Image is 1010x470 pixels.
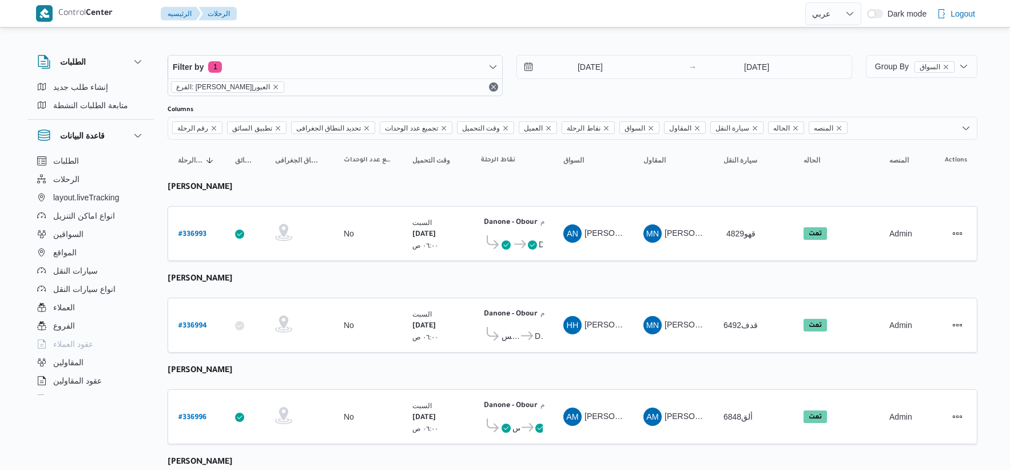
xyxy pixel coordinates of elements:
[33,353,149,372] button: المقاولين
[809,231,822,238] b: تمت
[669,122,691,135] span: المقاول
[539,238,543,251] span: Danone - Obour
[235,156,255,165] span: تطبيق السائق
[412,310,432,318] small: السبت
[603,125,610,132] button: Remove نقاط الرحلة from selection in this group
[559,151,627,169] button: السواق
[33,262,149,280] button: سيارات النقل
[33,390,149,408] button: اجهزة التليفون
[665,228,749,238] span: [PERSON_NAME] قلاده
[951,7,975,21] span: Logout
[296,122,361,135] span: تحديد النطاق الجغرافى
[792,125,799,132] button: Remove الحاله from selection in this group
[168,366,233,376] b: [PERSON_NAME]
[173,60,204,74] span: Filter by
[948,316,967,334] button: Actions
[619,121,659,134] span: السواق
[53,98,128,112] span: متابعة الطلبات النشطة
[210,125,217,132] button: Remove رقم الرحلة from selection in this group
[33,317,149,335] button: الفروع
[584,320,650,329] span: [PERSON_NAME]
[33,225,149,243] button: السواقين
[33,298,149,317] button: العملاء
[567,316,579,334] span: HH
[945,156,967,165] span: Actions
[168,183,233,192] b: [PERSON_NAME]
[457,121,514,134] span: وقت التحميل
[563,408,582,426] div: Abozaid Muhammad Abozaid Said
[208,61,222,73] span: 1 active filters
[53,337,93,351] span: عقود العملاء
[171,81,284,93] span: الفرع: دانون|العبور
[344,156,392,165] span: تجميع عدد الوحدات
[232,122,272,135] span: تطبيق السائق
[889,156,909,165] span: المنصه
[33,188,149,207] button: layout.liveTracking
[540,401,562,408] small: ٠٧:٤٨ م
[487,80,500,94] button: Remove
[643,156,666,165] span: المقاول
[567,224,578,243] span: AN
[502,125,509,132] button: Remove وقت التحميل from selection in this group
[176,82,270,92] span: الفرع: [PERSON_NAME]|العبور
[804,319,827,331] span: تمت
[412,322,436,330] b: [DATE]
[205,156,214,165] svg: Sorted in descending order
[53,392,101,406] span: اجهزة التليفون
[33,207,149,225] button: انواع اماكن التنزيل
[563,316,582,334] div: Hsham Hussain Abadallah Abadaljwad
[28,78,154,119] div: الطلبات
[563,224,582,243] div: Ammad Najib Abadalzahir Jaoish
[363,125,370,132] button: Remove تحديد النطاق الجغرافى from selection in this group
[53,301,75,314] span: العملاء
[344,412,354,422] div: No
[562,121,614,134] span: نقاط الرحلة
[866,55,977,78] button: Group Byالسواقremove selected entity
[53,209,115,223] span: انواع اماكن التنزيل
[694,125,701,132] button: Remove المقاول from selection in this group
[914,61,955,73] span: السواق
[168,458,233,467] b: [PERSON_NAME]
[412,402,432,409] small: السبت
[885,151,914,169] button: المنصه
[33,280,149,298] button: انواع سيارات النقل
[33,335,149,353] button: عقود العملاء
[545,125,552,132] button: Remove العميل from selection in this group
[889,229,912,238] span: Admin
[517,56,647,78] input: Press the down key to open a popover containing a calendar.
[168,275,233,284] b: [PERSON_NAME]
[275,125,281,132] button: Remove تطبيق السائق from selection in this group
[412,231,436,239] b: [DATE]
[804,156,820,165] span: الحاله
[227,121,286,134] span: تطبيق السائق
[412,219,432,226] small: السبت
[37,55,145,69] button: الطلبات
[723,156,757,165] span: سيارة النقل
[291,121,376,134] span: تحديد النطاق الجغرافى
[484,219,538,227] b: Danone - Obour
[625,122,645,135] span: السواق
[646,408,659,426] span: AM
[168,56,502,78] button: Filter by1 active filters
[33,152,149,170] button: الطلبات
[412,156,450,165] span: وقت التحميل
[836,125,842,132] button: Remove المنصه from selection in this group
[161,7,201,21] button: الرئيسيه
[60,129,105,143] h3: قاعدة البيانات
[230,151,259,169] button: تطبيق السائق
[643,224,662,243] div: Maina Najib Shfiq Qladah
[639,151,707,169] button: المقاول
[412,333,439,341] small: ٠٦:٠٠ ص
[883,9,927,18] span: Dark mode
[889,412,912,421] span: Admin
[484,402,538,410] b: Danone - Obour
[723,412,753,421] span: ألق6848
[512,421,520,435] span: قسم عين شمس
[875,62,955,71] span: Group By السواق
[271,151,328,169] button: تحديد النطاق الجغرافى
[647,125,654,132] button: Remove السواق from selection in this group
[53,356,83,369] span: المقاولين
[481,156,515,165] span: نقاط الرحلة
[566,408,579,426] span: AM
[700,56,814,78] input: Press the down key to open a popover containing a calendar.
